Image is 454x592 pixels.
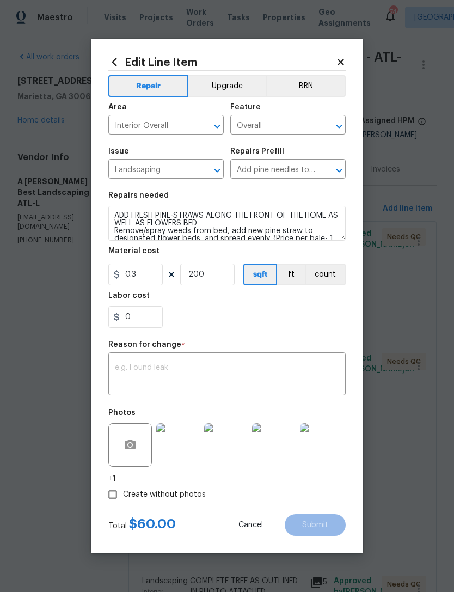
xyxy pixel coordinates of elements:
button: sqft [243,264,277,285]
h2: Edit Line Item [108,56,336,68]
h5: Repairs needed [108,192,169,199]
button: Open [332,163,347,178]
div: Total [108,518,176,532]
button: count [305,264,346,285]
span: $ 60.00 [129,517,176,530]
h5: Photos [108,409,136,417]
h5: Repairs Prefill [230,148,284,155]
h5: Feature [230,103,261,111]
textarea: ADD FRESH PINE-STRAWS ALONG THE FRONT OF THE HOME AS WELL AS FLOWERS BED Remove/spray weeds from ... [108,206,346,241]
span: +1 [108,473,116,484]
span: Create without photos [123,489,206,501]
button: Cancel [221,514,280,536]
h5: Area [108,103,127,111]
button: Open [210,163,225,178]
button: Submit [285,514,346,536]
button: Repair [108,75,188,97]
button: Upgrade [188,75,266,97]
button: Open [332,119,347,134]
button: BRN [266,75,346,97]
span: Cancel [238,521,263,529]
h5: Material cost [108,247,159,255]
span: Submit [302,521,328,529]
button: ft [277,264,305,285]
h5: Labor cost [108,292,150,300]
button: Open [210,119,225,134]
h5: Reason for change [108,341,181,349]
h5: Issue [108,148,129,155]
